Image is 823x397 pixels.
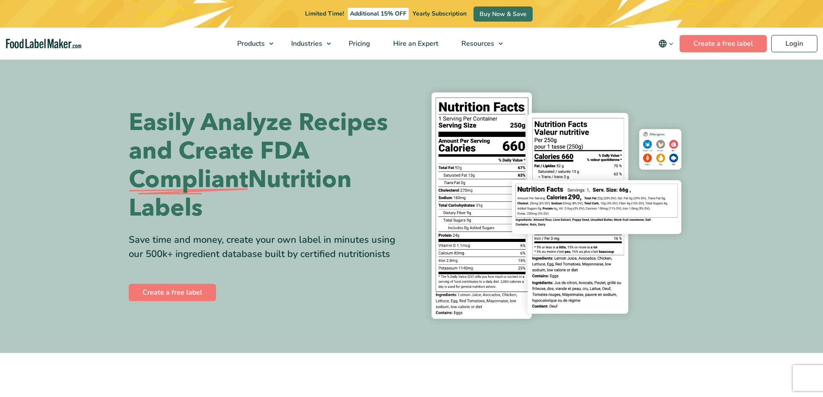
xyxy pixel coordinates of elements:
[129,108,405,222] h1: Easily Analyze Recipes and Create FDA Nutrition Labels
[459,39,495,48] span: Resources
[473,6,533,22] a: Buy Now & Save
[289,39,323,48] span: Industries
[771,35,817,52] a: Login
[348,8,409,20] span: Additional 15% OFF
[680,35,767,52] a: Create a free label
[129,284,216,301] a: Create a free label
[235,39,266,48] span: Products
[346,39,371,48] span: Pricing
[450,28,507,60] a: Resources
[129,233,405,261] div: Save time and money, create your own label in minutes using our 500k+ ingredient database built b...
[413,10,467,18] span: Yearly Subscription
[129,165,248,194] span: Compliant
[382,28,448,60] a: Hire an Expert
[280,28,335,60] a: Industries
[337,28,380,60] a: Pricing
[391,39,439,48] span: Hire an Expert
[305,10,344,18] span: Limited Time!
[226,28,278,60] a: Products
